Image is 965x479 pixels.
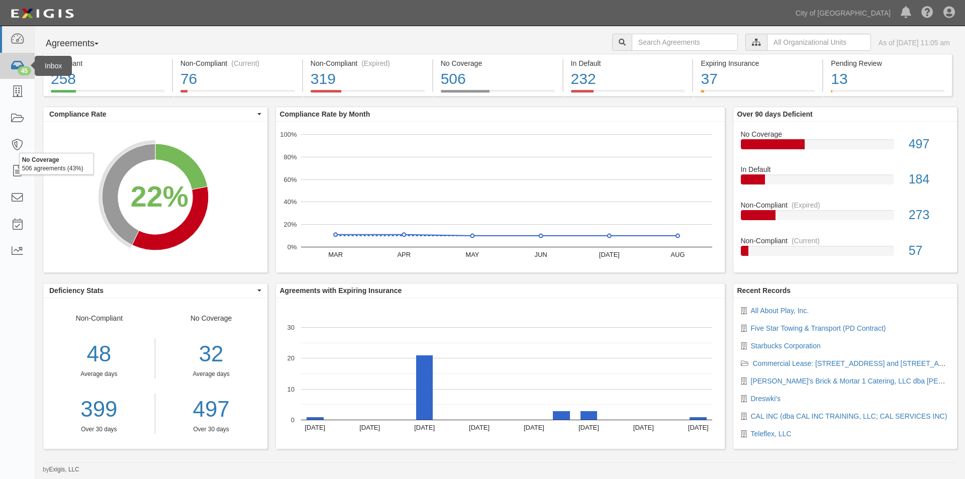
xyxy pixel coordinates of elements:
[43,34,118,54] button: Agreements
[792,200,820,210] div: (Expired)
[751,412,947,420] a: CAL INC (dba CAL INC TRAINING, LLC; CAL SERVICES INC)
[921,7,933,19] i: Help Center - Complianz
[283,198,297,206] text: 40%
[469,424,490,431] text: [DATE]
[879,38,950,48] div: As of [DATE] 11:05 am
[632,34,738,51] input: Search Agreements
[571,58,685,68] div: In Default
[751,430,792,438] a: Teleflex, LLC
[43,370,155,378] div: Average days
[441,58,555,68] div: No Coverage
[523,424,544,431] text: [DATE]
[163,394,260,425] a: 497
[43,122,267,272] svg: A chart.
[733,164,957,174] div: In Default
[751,324,886,332] a: Five Star Towing & Transport (PD Contract)
[901,242,957,260] div: 57
[163,425,260,434] div: Over 30 days
[701,58,815,68] div: Expiring Insurance
[8,5,77,23] img: logo-5460c22ac91f19d4615b14bd174203de0afe785f0fc80cf4dbbc73dc1793850b.png
[43,425,155,434] div: Over 30 days
[670,251,685,258] text: AUG
[901,170,957,188] div: 184
[49,285,255,296] span: Deficiency Stats
[733,129,957,139] div: No Coverage
[433,90,562,98] a: No Coverage506
[291,416,294,424] text: 0
[465,251,479,258] text: MAY
[43,394,155,425] a: 399
[751,307,809,315] a: All About Play, Inc.
[283,175,297,183] text: 60%
[741,129,950,165] a: No Coverage497
[733,200,957,210] div: Non-Compliant
[280,110,370,118] b: Compliance Rate by Month
[563,90,693,98] a: In Default232
[155,313,267,434] div: No Coverage
[43,107,267,121] button: Compliance Rate
[741,236,950,264] a: Non-Compliant(Current)57
[43,283,267,298] button: Deficiency Stats
[280,131,297,138] text: 100%
[823,90,952,98] a: Pending Review13
[792,236,820,246] div: (Current)
[51,68,164,90] div: 258
[180,68,295,90] div: 76
[276,122,725,272] svg: A chart.
[22,156,59,163] b: No Coverage
[831,58,944,68] div: Pending Review
[741,164,950,200] a: In Default184
[701,68,815,90] div: 37
[51,58,164,68] div: Compliant
[43,338,155,370] div: 48
[287,243,297,251] text: 0%
[131,176,188,217] div: 22%
[35,56,72,76] div: Inbox
[633,424,653,431] text: [DATE]
[49,109,255,119] span: Compliance Rate
[283,221,297,228] text: 20%
[180,58,295,68] div: Non-Compliant (Current)
[163,338,260,370] div: 32
[831,68,944,90] div: 13
[737,286,791,295] b: Recent Records
[276,298,725,449] svg: A chart.
[18,66,31,75] div: 45
[733,236,957,246] div: Non-Compliant
[534,251,547,258] text: JUN
[901,135,957,153] div: 497
[599,251,619,258] text: [DATE]
[43,313,155,434] div: Non-Compliant
[163,370,260,378] div: Average days
[791,3,896,23] a: City of [GEOGRAPHIC_DATA]
[49,466,79,473] a: Exigis, LLC
[43,90,172,98] a: Compliant258
[283,153,297,161] text: 80%
[751,395,781,403] a: Dreswki's
[361,58,390,68] div: (Expired)
[737,110,813,118] b: Over 90 days Deficient
[303,90,432,98] a: Non-Compliant(Expired)319
[231,58,259,68] div: (Current)
[751,342,821,350] a: Starbucks Corporation
[287,385,294,393] text: 10
[328,251,343,258] text: MAR
[19,153,94,175] div: 506 agreements (43%)
[287,354,294,362] text: 20
[578,424,599,431] text: [DATE]
[688,424,708,431] text: [DATE]
[767,34,871,51] input: All Organizational Units
[311,68,425,90] div: 319
[901,206,957,224] div: 273
[571,68,685,90] div: 232
[173,90,302,98] a: Non-Compliant(Current)76
[397,251,411,258] text: APR
[287,324,294,331] text: 30
[43,465,79,474] small: by
[441,68,555,90] div: 506
[280,286,402,295] b: Agreements with Expiring Insurance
